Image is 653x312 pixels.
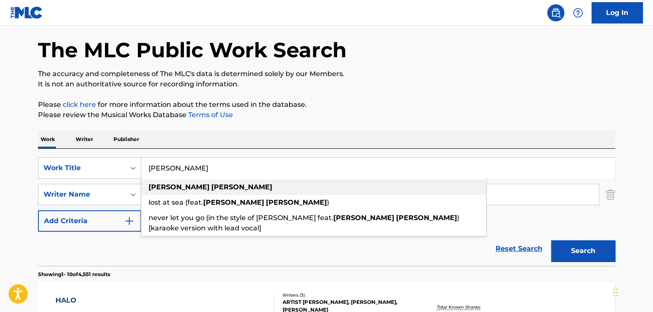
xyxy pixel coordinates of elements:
strong: [PERSON_NAME] [203,198,264,206]
p: Please for more information about the terms used in the database. [38,100,615,110]
p: The accuracy and completeness of The MLC's data is determined solely by our Members. [38,69,615,79]
img: search [551,8,561,18]
p: Publisher [111,130,142,148]
p: Total Known Shares: [437,304,482,310]
span: lost at sea (feat. [149,198,203,206]
a: Log In [592,2,643,24]
strong: [PERSON_NAME] [396,214,457,222]
strong: [PERSON_NAME] [149,183,210,191]
h1: The MLC Public Work Search [38,37,347,63]
p: It is not an authoritative source for recording information. [38,79,615,89]
p: Please review the Musical Works Database [38,110,615,120]
button: Add Criteria [38,210,141,232]
p: Work [38,130,58,148]
a: Terms of Use [187,111,233,119]
div: Work Title [44,163,120,173]
img: MLC Logo [10,6,43,19]
p: Showing 1 - 10 of 4,551 results [38,271,110,278]
div: HALO [55,295,134,306]
a: Public Search [547,4,564,21]
strong: [PERSON_NAME] [333,214,394,222]
div: Help [569,4,586,21]
a: click here [63,100,96,109]
img: 9d2ae6d4665cec9f34b9.svg [124,216,134,226]
iframe: Chat Widget [610,271,653,312]
p: Writer [73,130,96,148]
form: Search Form [38,157,615,266]
button: Search [551,240,615,262]
span: ) [327,198,329,206]
span: never let you go (in the style of [PERSON_NAME] feat. [149,214,333,222]
div: Writers ( 3 ) [283,292,411,298]
strong: [PERSON_NAME] [266,198,327,206]
div: Writer Name [44,189,120,200]
div: Drag [613,280,618,305]
img: help [573,8,583,18]
a: Reset Search [491,239,547,258]
img: Delete Criterion [606,184,615,205]
strong: [PERSON_NAME] [211,183,272,191]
